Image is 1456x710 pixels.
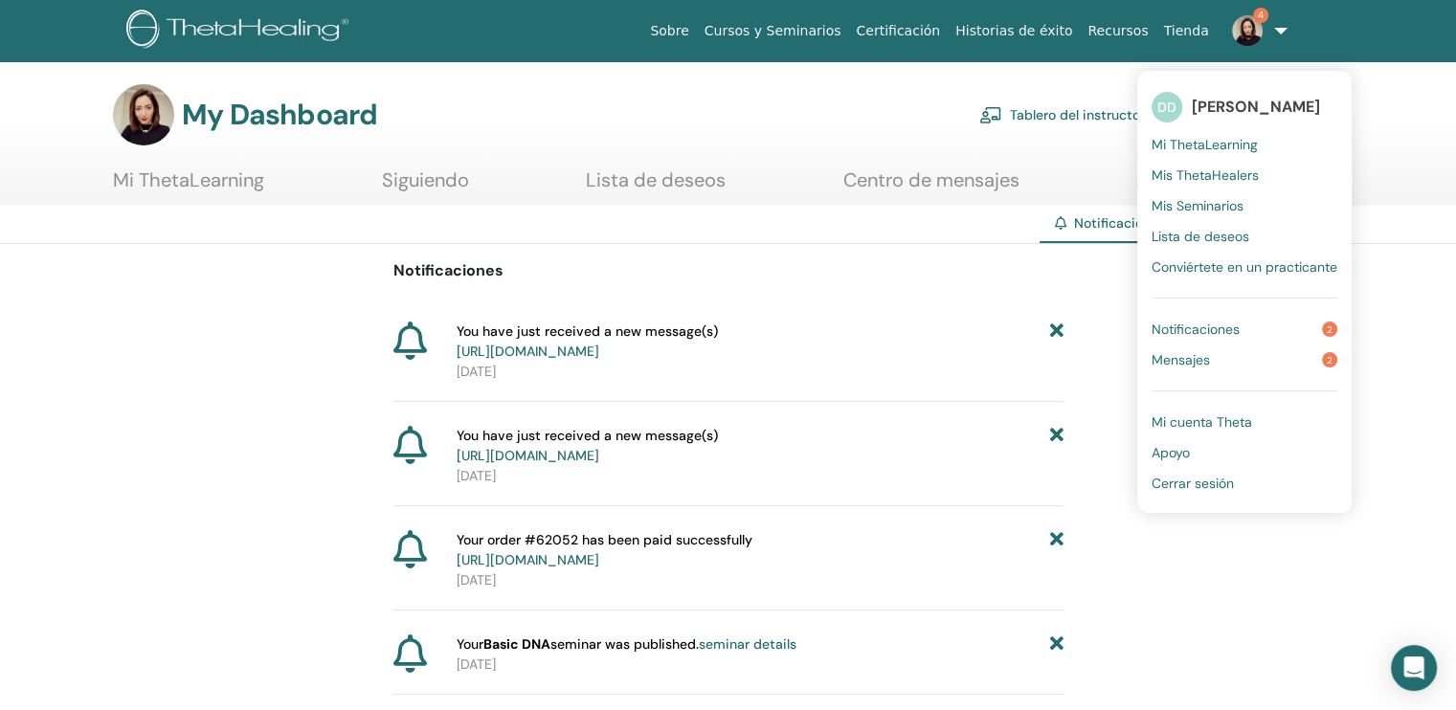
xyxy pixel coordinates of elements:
a: Ayuda y recursos [1136,168,1288,206]
span: Mensajes [1152,351,1210,368]
span: Mi cuenta Theta [1152,413,1252,431]
span: Notificaciones [1152,321,1240,338]
strong: Basic DNA [483,635,550,653]
a: Mi ThetaLearning [113,168,264,206]
a: Mis ThetaHealers [1152,160,1337,190]
span: Notificaciones [1074,214,1165,232]
a: [URL][DOMAIN_NAME] [457,447,599,464]
a: Apoyo [1152,437,1337,468]
span: 2 [1322,322,1337,337]
span: You have just received a new message(s) [457,426,718,466]
a: Cursos y Seminarios [697,13,849,49]
a: Notificaciones2 [1152,314,1337,344]
span: Lista de deseos [1152,228,1249,245]
a: Tienda [1156,13,1217,49]
span: 4 [1253,8,1268,23]
p: [DATE] [457,362,1064,382]
a: Mi cuenta Theta [1152,407,1337,437]
span: Mis Seminarios [1152,197,1243,214]
span: Apoyo [1152,444,1190,461]
span: 2 [1322,352,1337,367]
p: [DATE] [457,466,1064,486]
a: DD[PERSON_NAME] [1152,85,1337,129]
a: [URL][DOMAIN_NAME] [457,551,599,568]
p: [DATE] [457,655,1064,675]
a: [URL][DOMAIN_NAME] [457,343,599,360]
img: logo.png [126,10,355,53]
a: Conviértete en un practicante [1152,252,1337,282]
a: Centro de mensajes [843,168,1019,206]
a: Lista de deseos [586,168,726,206]
span: Your seminar was published. [457,634,796,655]
a: Recursos [1080,13,1155,49]
p: [DATE] [457,570,1064,590]
a: seminar details [699,635,796,653]
a: Mis Seminarios [1152,190,1337,221]
img: default.jpg [113,84,174,145]
a: Mi ThetaLearning [1152,129,1337,160]
span: You have just received a new message(s) [457,322,718,362]
span: Cerrar sesión [1152,475,1234,492]
a: Cerrar sesión [1152,468,1337,499]
span: Your order #62052 has been paid successfully [457,530,752,570]
a: Historias de éxito [948,13,1080,49]
img: default.jpg [1232,15,1263,46]
span: Mis ThetaHealers [1152,166,1259,184]
span: DD [1152,92,1182,122]
span: Conviértete en un practicante [1152,258,1337,276]
a: Certificación [848,13,948,49]
span: [PERSON_NAME] [1192,97,1320,117]
ul: 4 [1137,71,1352,513]
img: chalkboard-teacher.svg [979,106,1002,123]
div: Open Intercom Messenger [1391,645,1437,691]
span: Mi ThetaLearning [1152,136,1258,153]
a: Mensajes2 [1152,344,1337,375]
a: Lista de deseos [1152,221,1337,252]
a: Tablero del instructor [979,94,1145,136]
a: Sobre [642,13,696,49]
h3: My Dashboard [182,98,377,132]
p: Notificaciones [393,259,1064,282]
a: Siguiendo [382,168,469,206]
